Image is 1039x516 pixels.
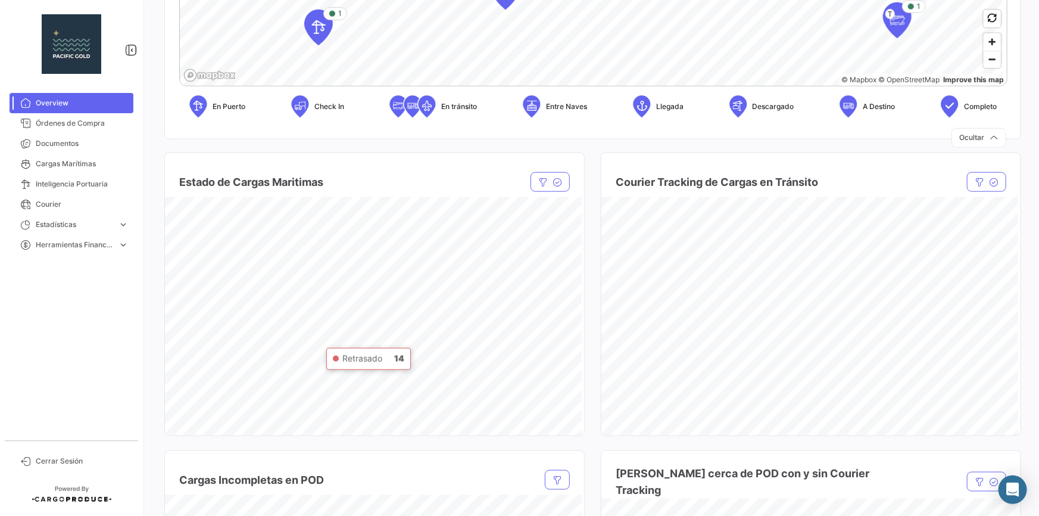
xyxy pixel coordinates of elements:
[10,93,133,113] a: Overview
[36,219,113,230] span: Estadísticas
[304,10,333,45] div: Map marker
[36,179,129,189] span: Inteligencia Portuaria
[10,154,133,174] a: Cargas Marítimas
[943,75,1004,84] a: Map feedback
[616,465,889,499] h4: [PERSON_NAME] cerca de POD con y sin Courier Tracking
[883,2,912,38] div: Map marker
[213,101,245,112] span: En Puerto
[36,456,129,467] span: Cerrar Sesión
[441,101,477,112] span: En tránsito
[36,240,113,250] span: Herramientas Financieras
[118,219,129,230] span: expand_more
[546,101,587,112] span: Entre Naves
[984,51,1001,68] button: Zoom out
[616,174,818,191] h4: Courier Tracking de Cargas en Tránsito
[879,75,940,84] a: OpenStreetMap
[179,174,323,191] h4: Estado de Cargas Maritimas
[179,472,324,489] h4: Cargas Incompletas en POD
[36,98,129,108] span: Overview
[984,33,1001,51] button: Zoom in
[999,475,1027,504] div: Abrir Intercom Messenger
[42,14,101,74] img: 47d2737c-ca64-4be4-8c0e-90a095a31fb8.jpg
[841,75,876,84] a: Mapbox
[753,101,794,112] span: Descargado
[36,118,129,129] span: Órdenes de Compra
[10,194,133,215] a: Courier
[183,69,236,82] a: Mapbox logo
[36,158,129,169] span: Cargas Marítimas
[314,101,344,112] span: Check In
[10,174,133,194] a: Inteligencia Portuaria
[656,101,684,112] span: Llegada
[36,199,129,210] span: Courier
[10,113,133,133] a: Órdenes de Compra
[951,128,1006,148] button: Ocultar
[338,8,342,19] span: 1
[36,138,129,149] span: Documentos
[863,101,895,112] span: A Destino
[885,9,895,19] span: T
[118,240,129,250] span: expand_more
[917,1,921,12] span: 1
[10,133,133,154] a: Documentos
[964,101,997,112] span: Completo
